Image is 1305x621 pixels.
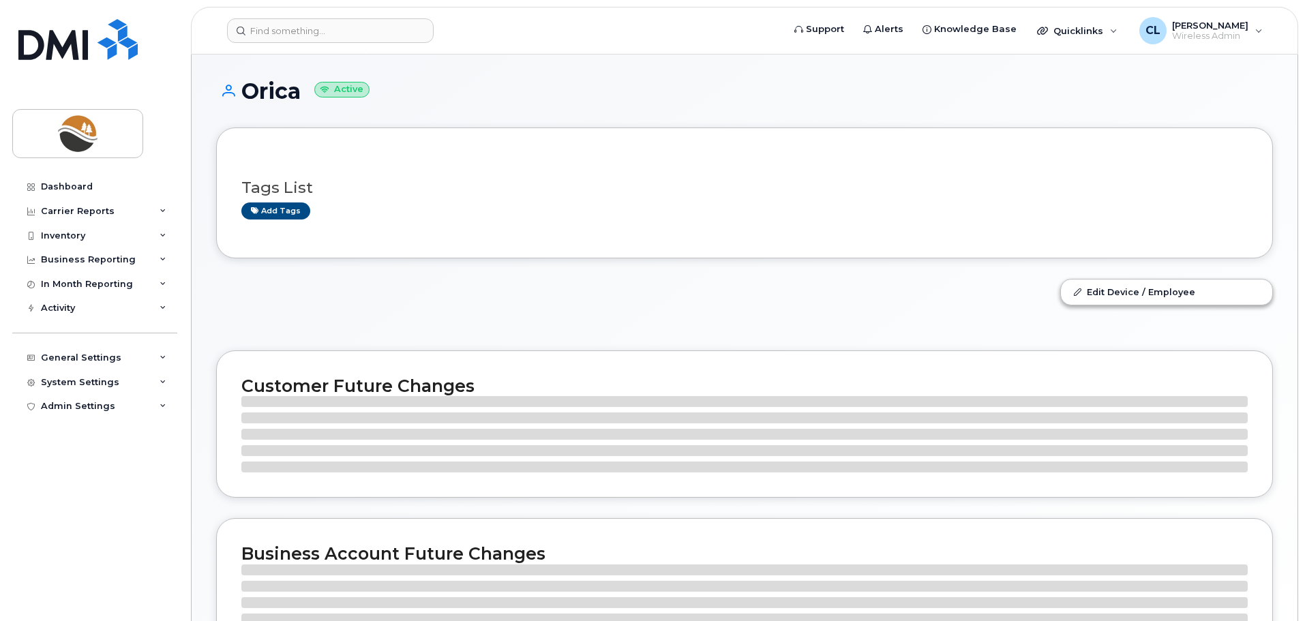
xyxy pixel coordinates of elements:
[216,79,1273,103] h1: Orica
[241,202,310,219] a: Add tags
[241,376,1248,396] h2: Customer Future Changes
[1061,279,1272,304] a: Edit Device / Employee
[241,543,1248,564] h2: Business Account Future Changes
[314,82,370,97] small: Active
[241,179,1248,196] h3: Tags List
